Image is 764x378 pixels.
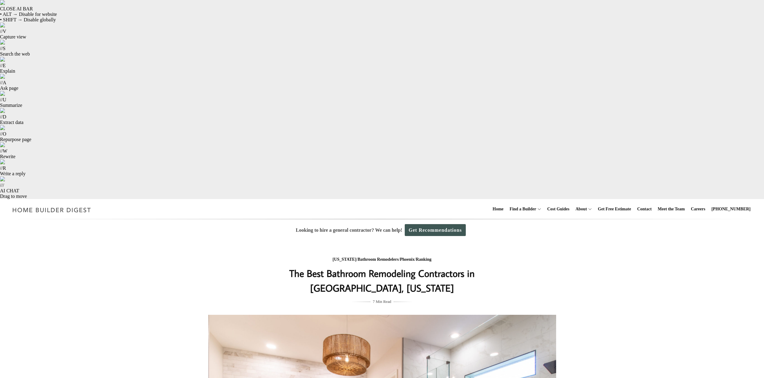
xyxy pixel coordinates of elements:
[416,257,431,262] a: Ranking
[400,257,415,262] a: Phoenix
[709,199,753,219] a: [PHONE_NUMBER]
[545,199,572,219] a: Cost Guides
[260,256,504,264] div: / / /
[507,199,536,219] a: Find a Builder
[655,199,687,219] a: Meet the Team
[596,199,634,219] a: Get Free Estimate
[405,224,466,236] a: Get Recommendations
[689,199,708,219] a: Careers
[10,204,94,216] img: Home Builder Digest
[635,199,654,219] a: Contact
[490,199,506,219] a: Home
[357,257,399,262] a: Bathroom Remodelers
[573,199,587,219] a: About
[260,266,504,295] h1: The Best Bathroom Remodeling Contractors in [GEOGRAPHIC_DATA], [US_STATE]
[373,298,391,305] span: 7 Min Read
[333,257,357,262] a: [US_STATE]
